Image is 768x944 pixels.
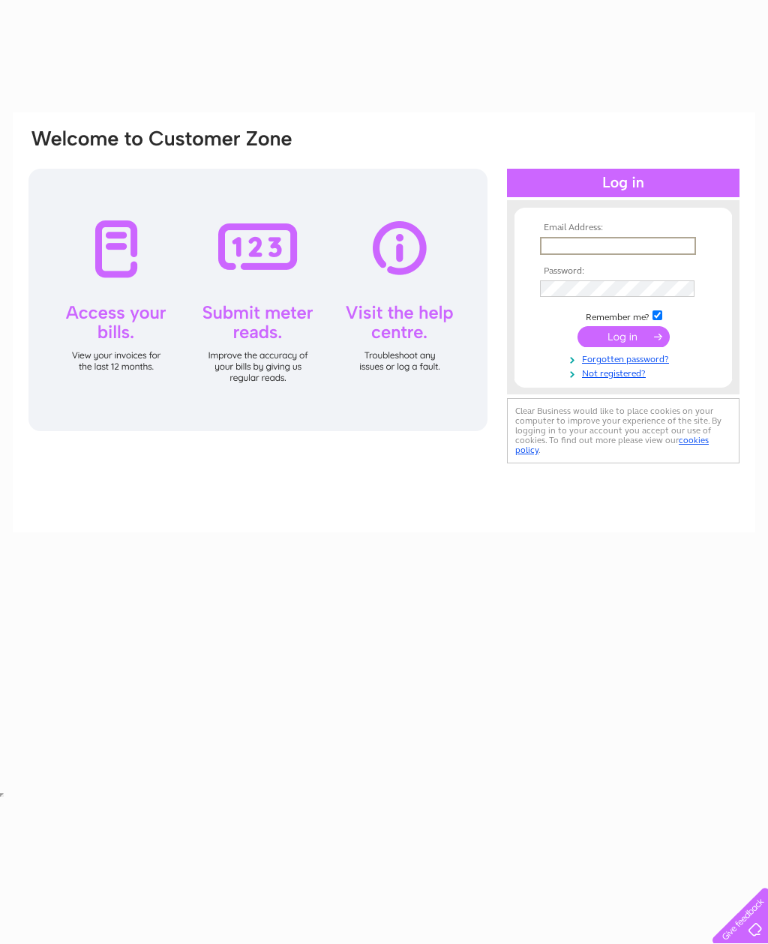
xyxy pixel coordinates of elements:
th: Email Address: [536,223,710,233]
a: cookies policy [515,435,709,455]
div: Clear Business would like to place cookies on your computer to improve your experience of the sit... [507,398,739,463]
input: Submit [577,326,670,347]
td: Remember me? [536,308,710,323]
a: Forgotten password? [540,351,710,365]
a: Not registered? [540,365,710,379]
th: Password: [536,266,710,277]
